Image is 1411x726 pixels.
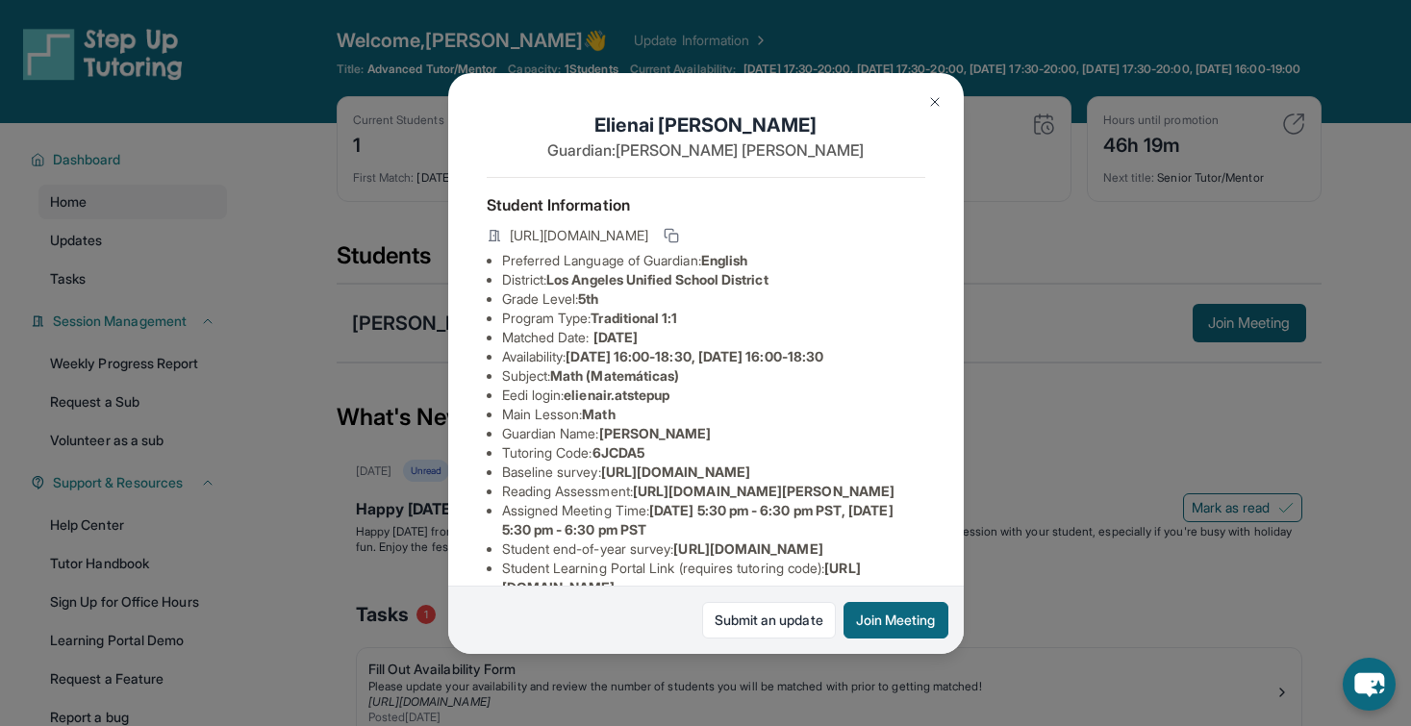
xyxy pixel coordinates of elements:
[502,405,925,424] li: Main Lesson :
[487,138,925,162] p: Guardian: [PERSON_NAME] [PERSON_NAME]
[502,501,925,539] li: Assigned Meeting Time :
[601,463,750,480] span: [URL][DOMAIN_NAME]
[702,602,836,638] a: Submit an update
[550,367,679,384] span: Math (Matemáticas)
[510,226,648,245] span: [URL][DOMAIN_NAME]
[633,483,894,499] span: [URL][DOMAIN_NAME][PERSON_NAME]
[502,502,894,538] span: [DATE] 5:30 pm - 6:30 pm PST, [DATE] 5:30 pm - 6:30 pm PST
[546,271,768,288] span: Los Angeles Unified School District
[487,112,925,138] h1: Elienai [PERSON_NAME]
[502,328,925,347] li: Matched Date:
[660,224,683,247] button: Copy link
[1343,658,1396,711] button: chat-button
[593,329,638,345] span: [DATE]
[578,290,598,307] span: 5th
[502,539,925,559] li: Student end-of-year survey :
[844,602,948,638] button: Join Meeting
[566,348,823,364] span: [DATE] 16:00-18:30, [DATE] 16:00-18:30
[502,424,925,443] li: Guardian Name :
[502,463,925,482] li: Baseline survey :
[502,482,925,501] li: Reading Assessment :
[673,540,822,557] span: [URL][DOMAIN_NAME]
[592,444,644,461] span: 6JCDA5
[599,425,712,441] span: [PERSON_NAME]
[591,310,677,326] span: Traditional 1:1
[502,309,925,328] li: Program Type:
[502,289,925,309] li: Grade Level:
[487,193,925,216] h4: Student Information
[502,386,925,405] li: Eedi login :
[582,406,615,422] span: Math
[502,251,925,270] li: Preferred Language of Guardian:
[502,366,925,386] li: Subject :
[564,387,669,403] span: elienair.atstepup
[502,270,925,289] li: District:
[502,559,925,597] li: Student Learning Portal Link (requires tutoring code) :
[502,443,925,463] li: Tutoring Code :
[701,252,748,268] span: English
[502,347,925,366] li: Availability:
[927,94,943,110] img: Close Icon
